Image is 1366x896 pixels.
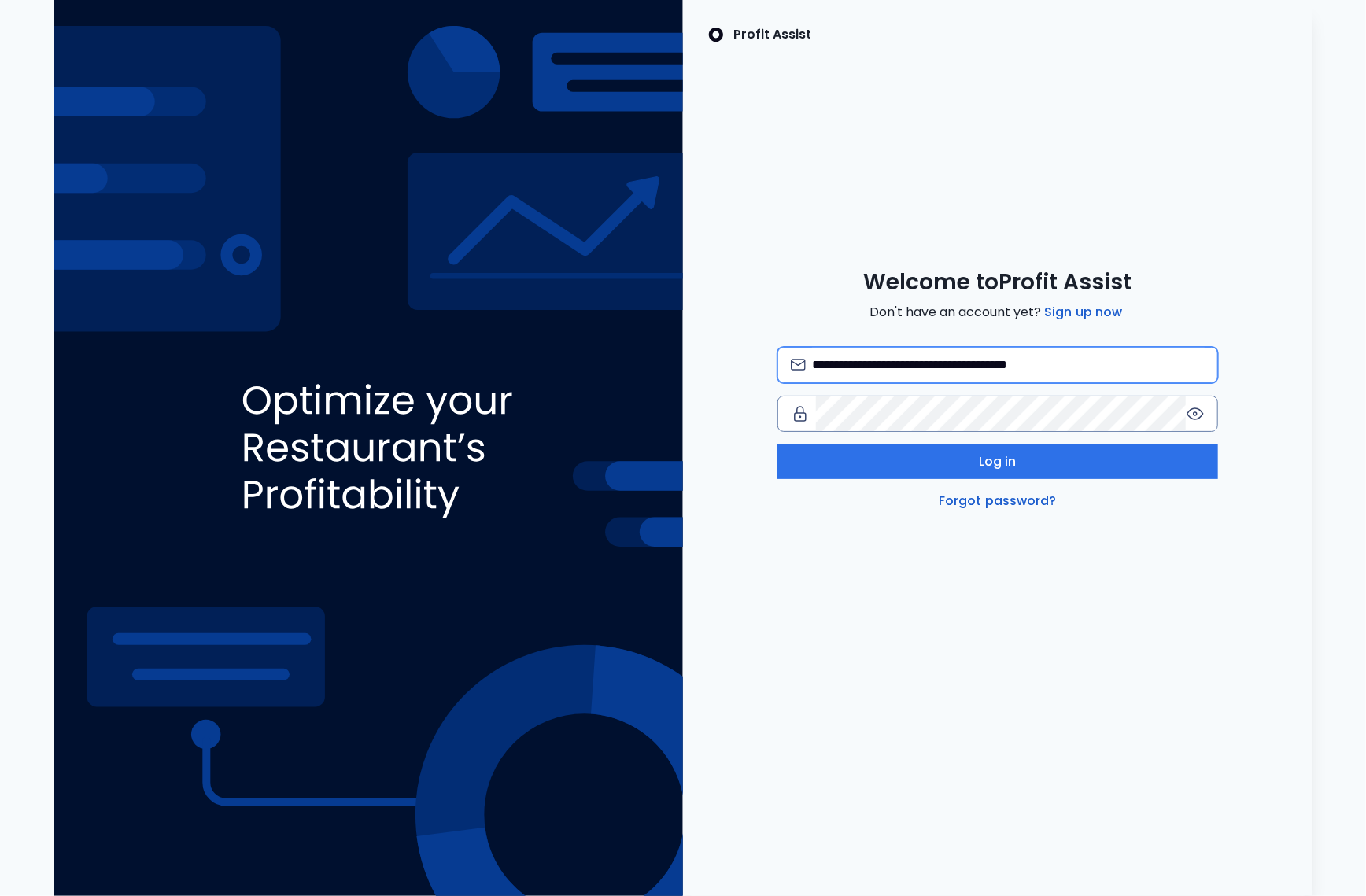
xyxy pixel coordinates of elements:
img: email [791,359,806,371]
img: SpotOn Logo [708,25,724,44]
p: Profit Assist [733,25,811,44]
a: Forgot password? [936,492,1060,511]
span: Don't have an account yet? [869,303,1125,322]
span: Log in [979,452,1017,471]
span: Welcome to Profit Assist [864,268,1132,297]
button: Log in [777,444,1218,479]
a: Sign up now [1041,303,1125,322]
